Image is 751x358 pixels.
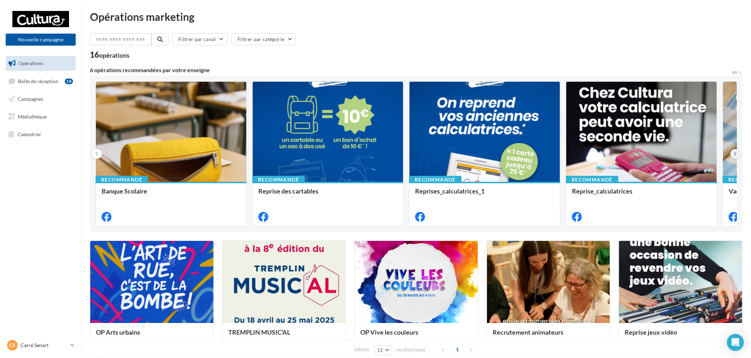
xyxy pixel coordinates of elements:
div: Recommandé [96,176,148,184]
a: Boîte de réception18 [4,74,77,89]
span: OP Vive les couleurs [360,328,418,336]
span: Reprise jeux vidéo [625,328,677,336]
button: Nouvelle campagne [6,34,76,46]
span: Médiathèque [18,114,47,120]
a: Campagnes [4,92,77,106]
span: Recrutement animateurs [493,328,563,336]
div: Open Intercom Messenger [727,334,744,351]
span: Boîte de réception [18,78,58,84]
span: Reprises_calculatrices_1 [415,187,485,195]
span: 12 [377,347,383,353]
span: TREMPLIN MUSIC'AL [228,328,290,336]
span: OP Arts urbains [96,328,140,336]
div: Opérations marketing [90,11,743,22]
span: Banque Scolaire [102,187,147,195]
div: 16 [90,51,130,59]
div: opérations [99,52,130,58]
span: 1 [452,344,463,355]
a: Médiathèque [4,109,77,124]
button: Filtrer par catégorie [231,33,296,45]
span: résultats/page [396,346,425,353]
a: Calendrier [4,127,77,142]
span: Opérations [18,60,43,66]
span: Campagnes [18,96,43,102]
button: Filtrer par canal [172,33,228,45]
span: Reprise_calculatrices [572,187,632,195]
span: Reprise des cartables [258,187,319,195]
span: CS [10,342,16,349]
p: Carré Senart [21,342,68,349]
span: Afficher [354,346,370,353]
button: 12 [374,345,392,355]
div: Recommandé [409,176,462,184]
div: Recommandé [252,176,305,184]
div: 6 opérations recommandées par votre enseigne [90,67,731,73]
a: CS Carré Senart [6,339,76,352]
a: Opérations [4,56,77,71]
div: Recommandé [566,176,618,184]
div: 18 [65,79,73,84]
span: Calendrier [18,131,41,137]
